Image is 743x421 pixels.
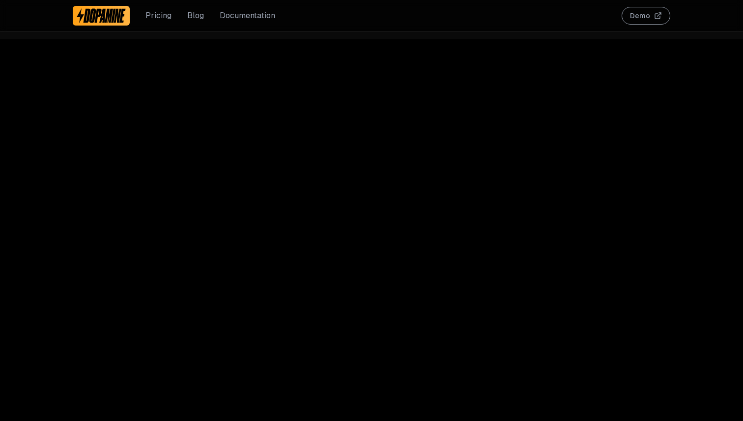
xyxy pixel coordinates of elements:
button: Demo [622,7,670,25]
a: Blog [187,10,204,22]
img: Dopamine [77,8,126,24]
a: Pricing [145,10,171,22]
a: Dopamine [73,6,130,26]
a: Documentation [220,10,275,22]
